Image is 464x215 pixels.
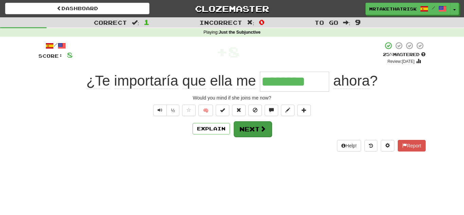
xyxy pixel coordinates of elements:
span: ella [210,73,232,89]
button: Round history (alt+y) [364,140,377,151]
span: Mrtakethatrisk [369,6,417,12]
div: Mastered [383,52,426,58]
strong: Just the Subjunctive [219,30,261,35]
button: Set this sentence to 100% Mastered (alt+m) [216,105,229,116]
span: 25 % [383,52,393,57]
button: Add to collection (alt+a) [297,105,311,116]
div: / [38,41,73,50]
a: Clozemaster [160,3,304,15]
span: ¿Te [86,73,110,89]
button: 🧠 [198,105,213,116]
span: To go [315,19,338,26]
span: me [236,73,256,89]
button: Explain [193,123,230,135]
div: Text-to-speech controls [152,105,179,116]
a: Dashboard [5,3,149,14]
small: Review: [DATE] [388,59,415,64]
button: Help! [337,140,361,151]
button: ½ [166,105,179,116]
span: 8 [67,51,73,59]
button: Edit sentence (alt+d) [281,105,295,116]
span: 8 [228,43,240,60]
button: Play sentence audio (ctl+space) [153,105,167,116]
button: Reset to 0% Mastered (alt+r) [232,105,246,116]
span: que [182,73,206,89]
span: 0 [259,18,265,26]
span: : [247,20,254,25]
button: Favorite sentence (alt+f) [182,105,196,116]
span: Score: [38,53,63,59]
div: Would you mind if she joins me now? [38,94,426,101]
button: Discuss sentence (alt+u) [265,105,278,116]
span: ahora [333,73,370,89]
span: importaría [114,73,178,89]
span: Correct [94,19,127,26]
button: Report [398,140,426,151]
span: + [216,41,228,62]
span: ? [329,73,377,89]
span: 9 [355,18,361,26]
span: / [432,5,435,10]
span: 1 [144,18,149,26]
button: Ignore sentence (alt+i) [248,105,262,116]
button: Next [234,121,272,137]
span: : [132,20,139,25]
span: Incorrect [199,19,242,26]
a: Mrtakethatrisk / [365,3,450,15]
span: : [343,20,351,25]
